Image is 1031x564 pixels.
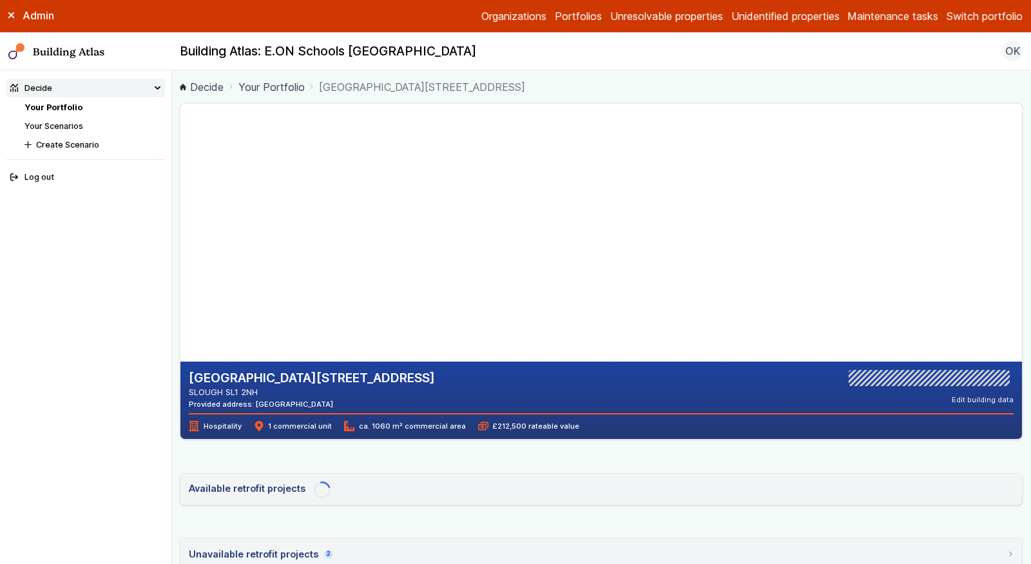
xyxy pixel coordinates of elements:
[189,370,435,387] h2: [GEOGRAPHIC_DATA][STREET_ADDRESS]
[189,481,305,496] h3: Available retrofit projects
[478,421,579,431] span: £212,500 rateable value
[10,82,52,94] div: Decide
[344,421,465,431] span: ca. 1060 m² commercial area
[189,547,332,561] div: Unavailable retrofit projects
[481,8,546,24] a: Organizations
[731,8,840,24] a: Unidentified properties
[24,102,82,112] a: Your Portfolio
[1002,41,1023,61] button: OK
[21,135,165,154] button: Create Scenario
[952,394,1014,405] button: Edit building data
[1005,43,1020,59] span: OK
[6,168,165,187] button: Log out
[189,386,435,398] address: SLOUGH SL1 2NH
[8,43,25,60] img: main-0bbd2752.svg
[325,550,332,558] span: 2
[189,421,241,431] span: Hospitality
[189,399,435,409] div: Provided address: [GEOGRAPHIC_DATA]
[319,79,525,95] span: [GEOGRAPHIC_DATA][STREET_ADDRESS]
[24,121,83,131] a: Your Scenarios
[180,79,224,95] a: Decide
[238,79,305,95] a: Your Portfolio
[947,8,1023,24] button: Switch portfolio
[6,79,165,97] summary: Decide
[847,8,938,24] a: Maintenance tasks
[555,8,602,24] a: Portfolios
[610,8,723,24] a: Unresolvable properties
[180,473,1023,505] a: Available retrofit projects
[180,43,476,60] h2: Building Atlas: E.ON Schools [GEOGRAPHIC_DATA]
[254,421,332,431] span: 1 commercial unit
